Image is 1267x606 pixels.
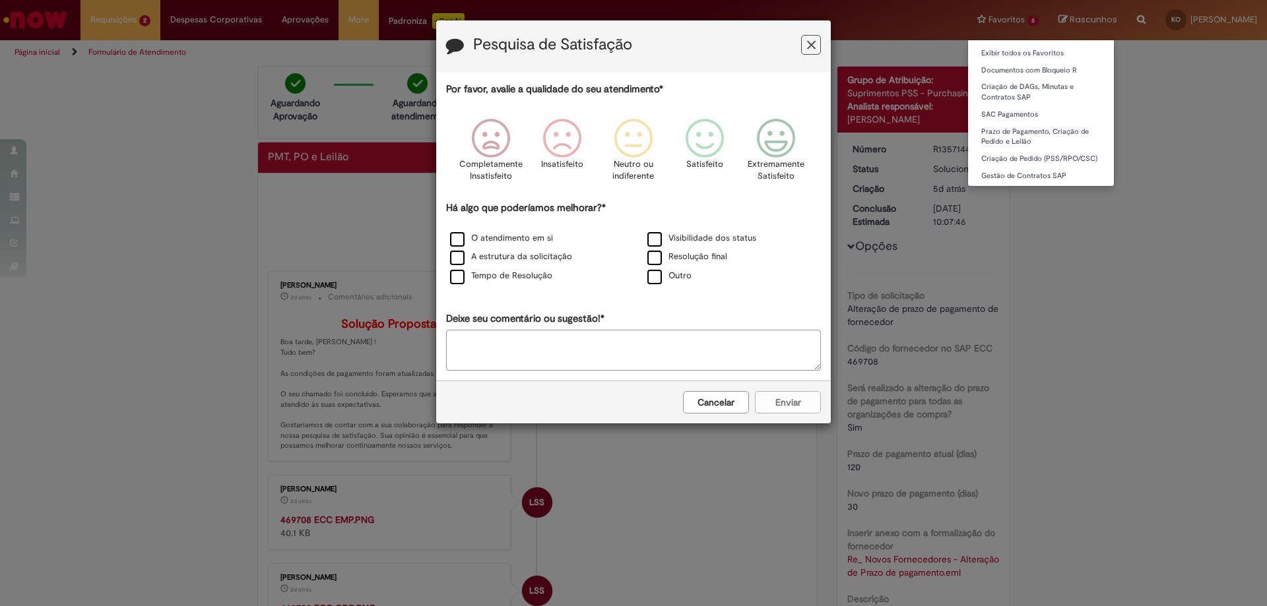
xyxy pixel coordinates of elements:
[473,36,632,53] label: Pesquisa de Satisfação
[647,251,727,263] label: Resolução final
[748,158,804,183] p: Extremamente Satisfeito
[600,109,667,199] div: Neutro ou indiferente
[450,232,553,245] label: O atendimento em si
[686,158,723,171] p: Satisfeito
[968,169,1114,183] a: Gestão de Contratos SAP
[610,158,657,183] p: Neutro ou indiferente
[968,107,1114,122] a: SAC Pagamentos
[968,125,1114,149] a: Prazo de Pagamento, Criação de Pedido e Leilão
[541,158,583,171] p: Insatisfeito
[457,109,524,199] div: Completamente Insatisfeito
[683,391,749,413] button: Cancelar
[529,109,596,199] div: Insatisfeito
[671,109,738,199] div: Satisfeito
[968,63,1114,78] a: Documentos com Bloqueio R
[968,46,1114,61] a: Exibir todos os Favoritos
[742,109,810,199] div: Extremamente Satisfeito
[647,232,756,245] label: Visibilidade dos status
[450,251,572,263] label: A estrutura da solicitação
[446,312,604,326] label: Deixe seu comentário ou sugestão!*
[459,158,523,183] p: Completamente Insatisfeito
[647,270,692,282] label: Outro
[968,80,1114,104] a: Criação de DAGs, Minutas e Contratos SAP
[446,201,821,286] div: Há algo que poderíamos melhorar?*
[968,152,1114,166] a: Criação de Pedido (PSS/RPO/CSC)
[967,40,1115,187] ul: Favoritos
[446,82,663,96] label: Por favor, avalie a qualidade do seu atendimento*
[450,270,552,282] label: Tempo de Resolução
